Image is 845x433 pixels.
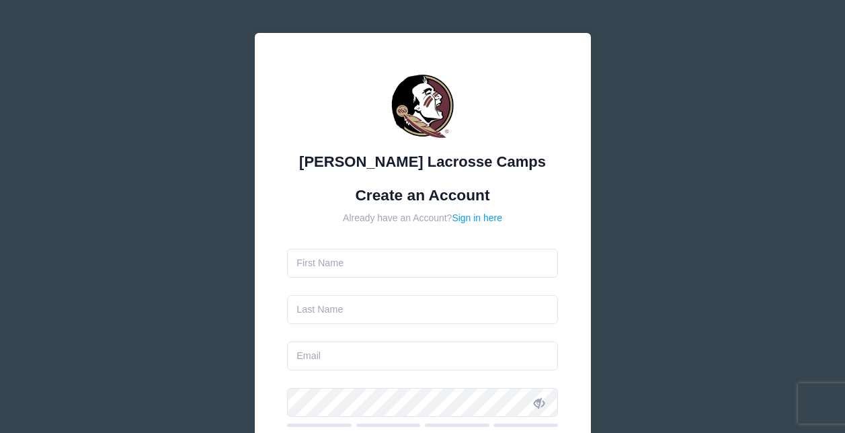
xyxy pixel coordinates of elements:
img: Sara Tisdale Lacrosse Camps [383,66,463,147]
div: Already have an Account? [287,211,558,225]
input: First Name [287,249,558,278]
input: Email [287,342,558,370]
div: [PERSON_NAME] Lacrosse Camps [287,151,558,173]
input: Last Name [287,295,558,324]
h1: Create an Account [287,186,558,204]
a: Sign in here [452,212,502,223]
